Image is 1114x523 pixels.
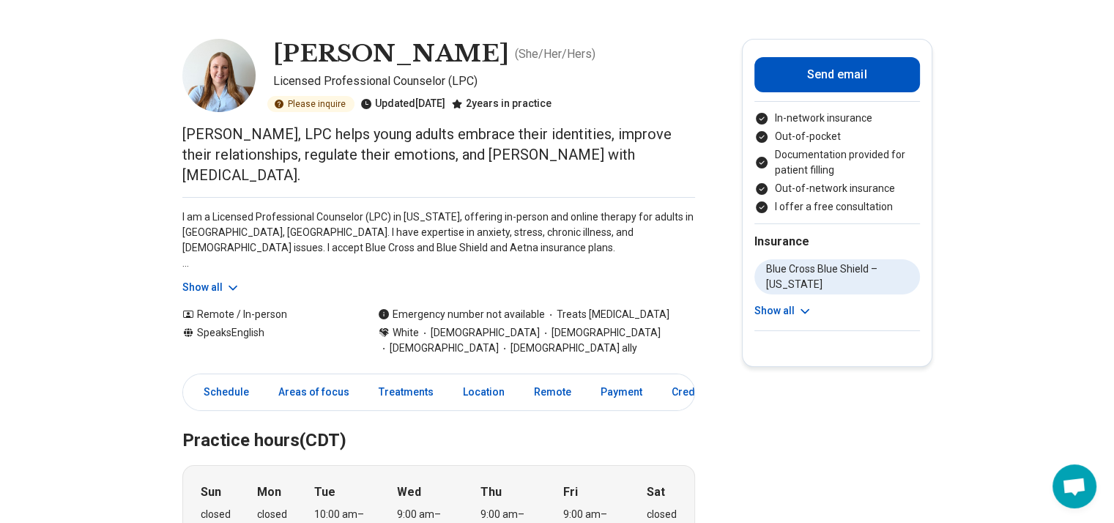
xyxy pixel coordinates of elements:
strong: Thu [480,483,502,501]
a: Remote [525,377,580,407]
button: Show all [182,280,240,295]
p: Licensed Professional Counselor (LPC) [273,73,695,90]
div: Open chat [1052,464,1096,508]
div: closed [257,507,287,522]
div: Emergency number not available [378,307,545,322]
strong: Tue [314,483,335,501]
div: Updated [DATE] [360,96,445,112]
strong: Sun [201,483,221,501]
strong: Wed [397,483,421,501]
span: [DEMOGRAPHIC_DATA] ally [499,341,637,356]
h2: Insurance [754,233,920,251]
li: In-network insurance [754,111,920,126]
strong: Fri [563,483,578,501]
div: 2 years in practice [451,96,552,112]
li: Out-of-pocket [754,129,920,144]
li: Documentation provided for patient filling [754,147,920,178]
a: Payment [592,377,651,407]
div: closed [201,507,231,522]
h2: Practice hours (CDT) [182,393,695,453]
ul: Payment options [754,111,920,215]
span: [DEMOGRAPHIC_DATA] [378,341,499,356]
a: Location [454,377,513,407]
div: Please inquire [267,96,354,112]
button: Show all [754,303,812,319]
p: [PERSON_NAME], LPC helps young adults embrace their identities, improve their relationships, regu... [182,124,695,185]
span: [DEMOGRAPHIC_DATA] [540,325,661,341]
p: ( She/Her/Hers ) [515,45,595,63]
span: [DEMOGRAPHIC_DATA] [419,325,540,341]
div: Speaks English [182,325,349,356]
a: Treatments [370,377,442,407]
img: Abbey Pope, Licensed Professional Counselor (LPC) [182,39,256,112]
button: Send email [754,57,920,92]
span: White [393,325,419,341]
span: Treats [MEDICAL_DATA] [545,307,669,322]
li: Out-of-network insurance [754,181,920,196]
div: closed [647,507,677,522]
a: Credentials [663,377,736,407]
li: I offer a free consultation [754,199,920,215]
li: Blue Cross Blue Shield – [US_STATE] [754,259,920,294]
strong: Mon [257,483,281,501]
a: Schedule [186,377,258,407]
div: Remote / In-person [182,307,349,322]
h1: [PERSON_NAME] [273,39,509,70]
a: Areas of focus [270,377,358,407]
p: I am a Licensed Professional Counselor (LPC) in [US_STATE], offering in-person and online therapy... [182,209,695,271]
strong: Sat [647,483,665,501]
